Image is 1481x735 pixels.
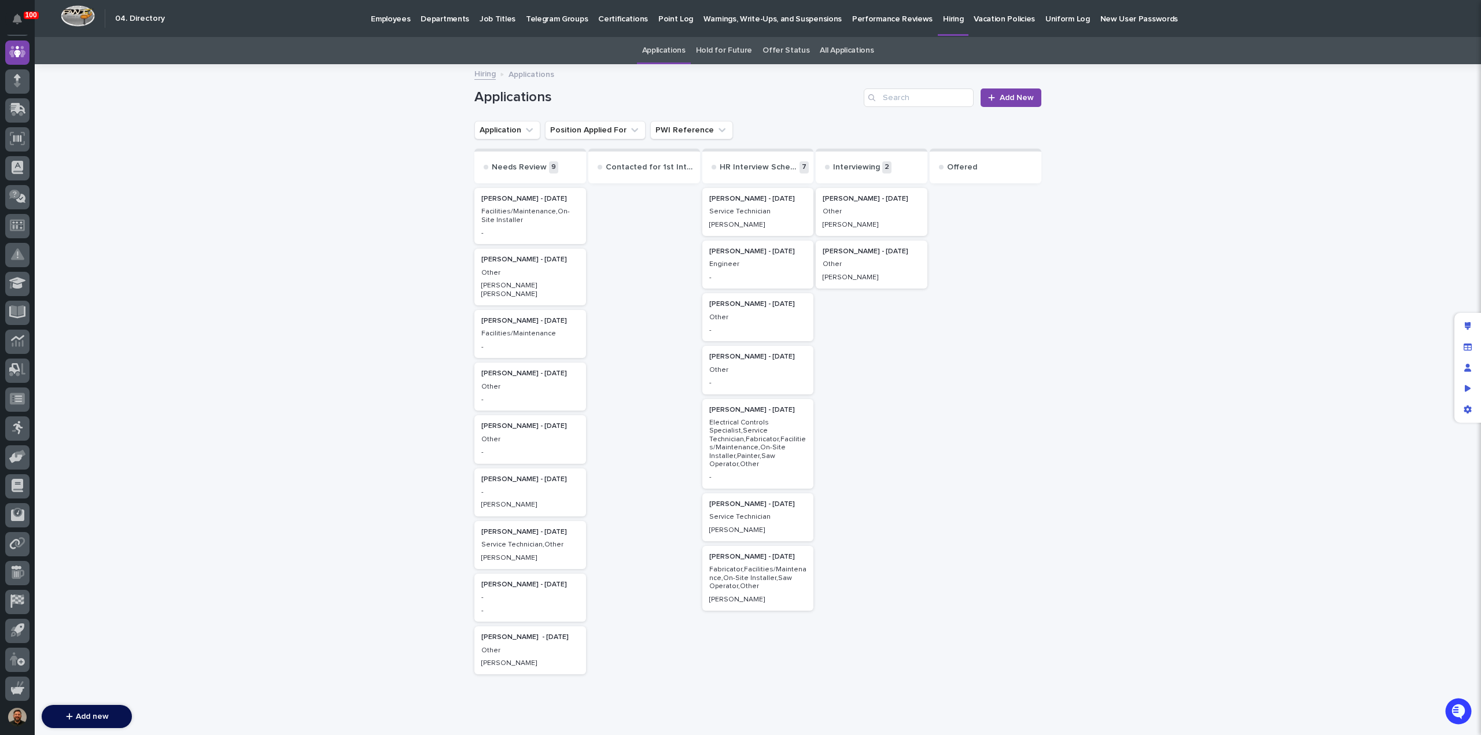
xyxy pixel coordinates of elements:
button: users-avatar [5,705,30,729]
p: [PERSON_NAME] - [DATE] [709,553,807,561]
div: [PERSON_NAME] - [DATE]Service Technician,Other[PERSON_NAME] [474,521,586,569]
p: Other [481,383,579,391]
p: [PERSON_NAME] - [DATE] [481,256,579,264]
a: [PERSON_NAME] - [DATE]Other[PERSON_NAME] [474,626,586,674]
p: [PERSON_NAME] [481,501,579,509]
button: Notifications [5,7,30,31]
h1: Applications [474,89,859,106]
p: [PERSON_NAME] - [DATE] [709,406,807,414]
button: Start new chat [197,132,211,146]
a: [PERSON_NAME] - [DATE]Fabricator,Facilities/Maintenance,On-Site Installer,Saw Operator,Other[PERS... [702,546,814,611]
p: - [481,343,579,351]
div: [PERSON_NAME] - [DATE]Facilities/Maintenance- [474,310,586,358]
div: [PERSON_NAME] - [DATE]Other- [474,363,586,411]
img: Stacker [12,11,35,34]
p: 2 [882,161,891,173]
p: [PERSON_NAME] - [DATE] [709,248,807,256]
p: Interviewing [833,162,880,172]
p: Electrical Controls Specialist,Service Technician,Fabricator,Facilities/Maintenance,On-Site Insta... [709,419,807,468]
a: [PERSON_NAME] - [DATE]-[PERSON_NAME] [474,468,586,516]
p: Other [481,269,579,277]
p: [PERSON_NAME] - [DATE] [709,300,807,308]
a: All Applications [820,37,874,64]
p: - [709,379,807,387]
p: [PERSON_NAME] [823,221,920,229]
p: [PERSON_NAME] - [DATE] [709,500,807,508]
input: Clear [30,93,191,105]
p: Facilities/Maintenance [481,330,579,338]
a: [PERSON_NAME] - [DATE]-- [474,574,586,622]
p: [PERSON_NAME] - [DATE] [481,475,579,483]
a: [PERSON_NAME] - [DATE]Other[PERSON_NAME] [816,241,927,289]
div: Preview as [1457,378,1478,399]
a: [PERSON_NAME] - [DATE]Other- [474,415,586,463]
p: [PERSON_NAME] [709,221,807,229]
a: [PERSON_NAME] - [DATE]Service Technician[PERSON_NAME] [702,188,814,236]
p: Contacted for 1st Interview [606,162,695,172]
p: 100 [25,11,37,19]
a: [PERSON_NAME] - [DATE]Other[PERSON_NAME] [PERSON_NAME] [474,249,586,305]
p: [PERSON_NAME] [PERSON_NAME] [481,282,579,298]
a: Hiring [474,67,496,80]
input: Search [864,88,974,107]
p: - [481,229,579,237]
p: - [481,396,579,404]
div: 📖 [12,187,21,196]
a: [PERSON_NAME] - [DATE]Other- [702,346,814,394]
p: [PERSON_NAME] - [DATE] [709,353,807,361]
p: Other [709,366,807,374]
p: - [709,326,807,334]
p: - [481,593,579,601]
a: [PERSON_NAME] - [DATE]Engineer- [702,241,814,289]
p: Service Technician [709,208,807,216]
iframe: Open customer support [1444,697,1475,728]
p: [PERSON_NAME] [709,526,807,534]
p: - [481,607,579,615]
p: [PERSON_NAME] [823,274,920,282]
p: [PERSON_NAME] - [DATE] [481,195,579,203]
h2: 04. Directory [115,14,165,24]
p: Engineer [709,260,807,268]
a: 📖Help Docs [7,181,68,202]
div: [PERSON_NAME] - [DATE]Other- [702,293,814,341]
div: Manage users [1457,357,1478,378]
div: Edit layout [1457,316,1478,337]
img: Workspace Logo [61,5,95,27]
p: Needs Review [492,162,547,172]
p: Service Technician,Other [481,541,579,549]
p: Welcome 👋 [12,46,211,64]
p: Other [709,313,807,322]
p: [PERSON_NAME] - [DATE] [709,195,807,203]
div: Start new chat [39,128,190,140]
div: We're available if you need us! [39,140,146,149]
div: [PERSON_NAME] - [DATE]Service Technician[PERSON_NAME] [702,493,814,541]
p: [PERSON_NAME] - [DATE] [481,422,579,430]
a: Hold for Future [696,37,752,64]
p: HR Interview Scheduled / Complete [720,162,798,172]
p: Other [481,435,579,444]
p: - [709,473,807,481]
p: Applications [509,67,554,80]
p: [PERSON_NAME] [481,659,579,667]
span: Add New [1000,94,1034,102]
a: [PERSON_NAME] - [DATE]Other[PERSON_NAME] [816,188,927,236]
img: 1736555164131-43832dd5-751b-4058-ba23-39d91318e5a0 [12,128,32,149]
a: Powered byPylon [82,213,140,223]
a: Applications [642,37,686,64]
div: Manage fields and data [1457,337,1478,357]
p: [PERSON_NAME] - [DATE] [823,248,920,256]
p: [PERSON_NAME] - [DATE] [481,633,579,641]
button: Position Applied For [545,121,646,139]
p: 9 [549,161,558,173]
div: App settings [1457,399,1478,420]
p: - [481,448,579,456]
